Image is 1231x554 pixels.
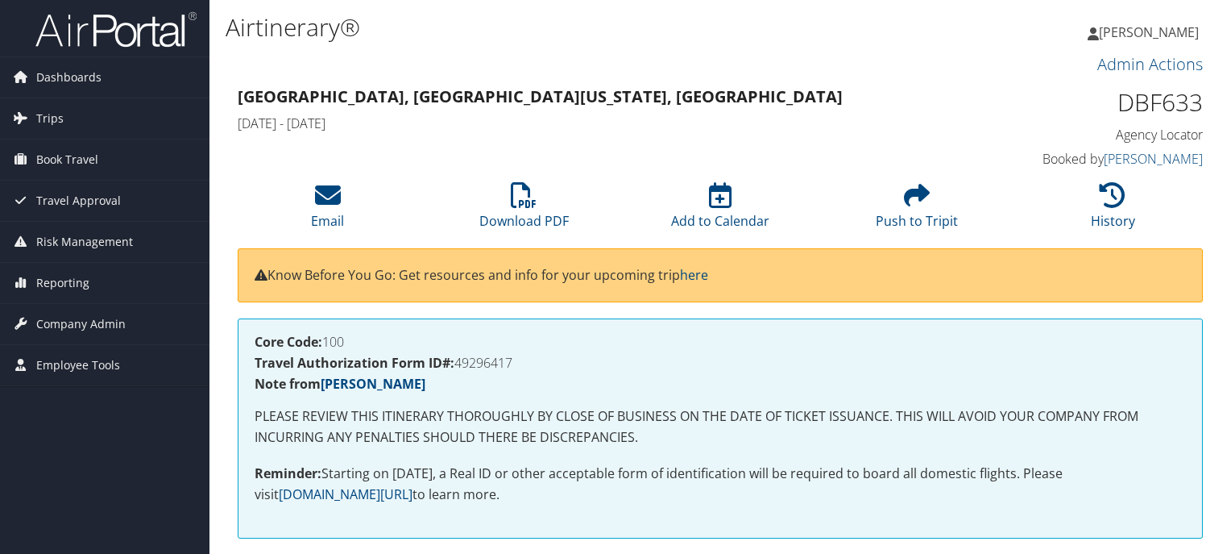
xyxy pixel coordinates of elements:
[36,98,64,139] span: Trips
[980,150,1203,168] h4: Booked by
[680,266,708,284] a: here
[226,10,885,44] h1: Airtinerary®
[321,375,425,393] a: [PERSON_NAME]
[980,126,1203,144] h4: Agency Locator
[255,335,1186,348] h4: 100
[1099,23,1199,41] span: [PERSON_NAME]
[255,354,454,372] strong: Travel Authorization Form ID#:
[36,263,89,303] span: Reporting
[36,345,120,385] span: Employee Tools
[671,191,769,230] a: Add to Calendar
[36,304,126,344] span: Company Admin
[1088,8,1215,56] a: [PERSON_NAME]
[255,333,322,351] strong: Core Code:
[238,115,955,132] h4: [DATE] - [DATE]
[255,375,425,393] strong: Note from
[1097,53,1203,75] a: Admin Actions
[35,10,197,48] img: airportal-logo.png
[1104,150,1203,168] a: [PERSON_NAME]
[36,222,133,262] span: Risk Management
[36,140,98,180] span: Book Travel
[255,265,1186,286] p: Know Before You Go: Get resources and info for your upcoming trip
[1091,191,1135,230] a: History
[255,464,1186,505] p: Starting on [DATE], a Real ID or other acceptable form of identification will be required to boar...
[255,464,321,482] strong: Reminder:
[255,356,1186,369] h4: 49296417
[479,191,569,230] a: Download PDF
[980,85,1203,119] h1: DBF633
[36,181,121,221] span: Travel Approval
[279,485,412,503] a: [DOMAIN_NAME][URL]
[311,191,344,230] a: Email
[876,191,958,230] a: Push to Tripit
[255,406,1186,448] p: PLEASE REVIEW THIS ITINERARY THOROUGHLY BY CLOSE OF BUSINESS ON THE DATE OF TICKET ISSUANCE. THIS...
[36,57,102,98] span: Dashboards
[238,85,843,107] strong: [GEOGRAPHIC_DATA], [GEOGRAPHIC_DATA] [US_STATE], [GEOGRAPHIC_DATA]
